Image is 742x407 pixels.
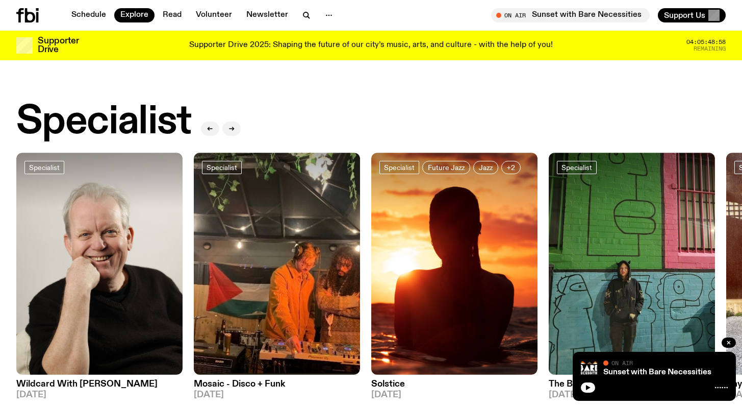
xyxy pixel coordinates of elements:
[65,8,112,22] a: Schedule
[603,368,711,376] a: Sunset with Bare Necessities
[549,153,715,375] img: Amelia Sparke is wearing a black hoodie and pants, leaning against a blue, green and pink wall wi...
[194,391,360,399] span: [DATE]
[371,153,538,375] img: A girl standing in the ocean as waist level, staring into the rise of the sun.
[561,163,592,171] span: Specialist
[114,8,155,22] a: Explore
[194,375,360,399] a: Mosaic - Disco + Funk[DATE]
[16,153,183,375] img: Stuart is smiling charmingly, wearing a black t-shirt against a stark white background.
[190,8,238,22] a: Volunteer
[16,103,191,141] h2: Specialist
[371,375,538,399] a: Solstice[DATE]
[16,375,183,399] a: Wildcard With [PERSON_NAME][DATE]
[240,8,294,22] a: Newsletter
[194,153,360,375] img: Tommy and Jono Playing at a fundraiser for Palestine
[207,163,237,171] span: Specialist
[491,8,650,22] button: On AirSunset with Bare Necessities
[38,37,79,54] h3: Supporter Drive
[384,163,415,171] span: Specialist
[557,161,597,174] a: Specialist
[507,163,515,171] span: +2
[694,46,726,52] span: Remaining
[194,380,360,389] h3: Mosaic - Disco + Funk
[501,161,521,174] button: +2
[371,391,538,399] span: [DATE]
[202,161,242,174] a: Specialist
[686,39,726,45] span: 04:05:48:58
[189,41,553,50] p: Supporter Drive 2025: Shaping the future of our city’s music, arts, and culture - with the help o...
[664,11,705,20] span: Support Us
[29,163,60,171] span: Specialist
[658,8,726,22] button: Support Us
[379,161,419,174] a: Specialist
[581,360,597,376] img: Bare Necessities
[611,360,633,366] span: On Air
[428,163,465,171] span: Future Jazz
[422,161,470,174] a: Future Jazz
[157,8,188,22] a: Read
[371,380,538,389] h3: Solstice
[24,161,64,174] a: Specialist
[479,163,493,171] span: Jazz
[549,391,715,399] span: [DATE]
[549,380,715,389] h3: The Bridge with [PERSON_NAME]
[473,161,498,174] a: Jazz
[16,391,183,399] span: [DATE]
[549,375,715,399] a: The Bridge with [PERSON_NAME][DATE]
[16,380,183,389] h3: Wildcard With [PERSON_NAME]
